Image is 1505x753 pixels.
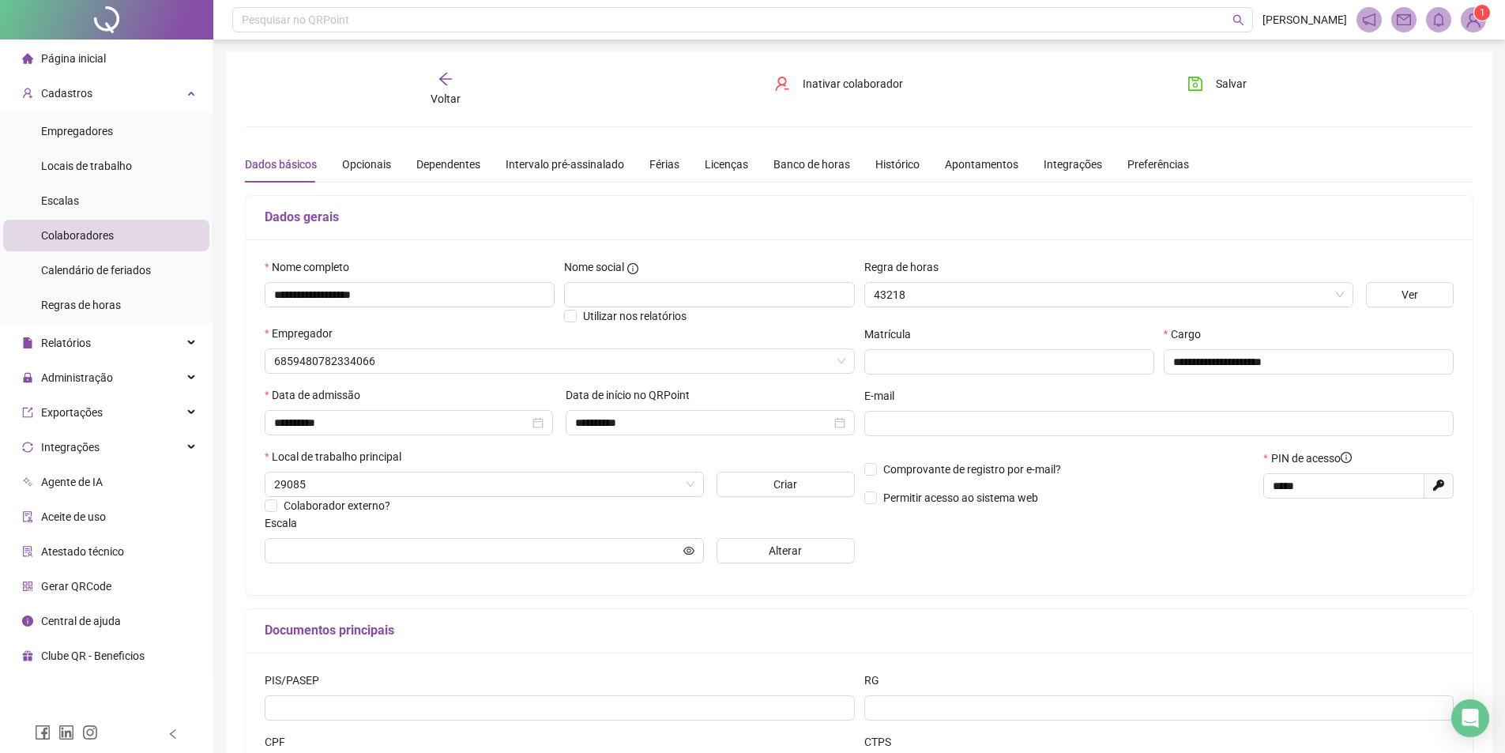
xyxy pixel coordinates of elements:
[627,263,638,274] span: info-circle
[22,53,33,64] span: home
[41,337,91,349] span: Relatórios
[1127,156,1189,173] div: Preferências
[1044,156,1102,173] div: Integrações
[438,71,453,87] span: arrow-left
[1402,286,1418,303] span: Ver
[265,325,343,342] label: Empregador
[1366,282,1454,307] button: Ver
[864,387,905,405] label: E-mail
[41,406,103,419] span: Exportações
[41,125,113,137] span: Empregadores
[564,258,624,276] span: Nome social
[41,441,100,454] span: Integrações
[274,473,694,496] span: 29085
[1474,5,1490,21] sup: Atualize o seu contato no menu Meus Dados
[506,156,624,173] div: Intervalo pré-assinalado
[1176,71,1259,96] button: Salvar
[41,649,145,662] span: Clube QR - Beneficios
[717,472,855,497] button: Criar
[883,491,1038,504] span: Permitir acesso ao sistema web
[41,52,106,65] span: Página inicial
[1232,14,1244,26] span: search
[41,299,121,311] span: Regras de horas
[41,510,106,523] span: Aceite de uso
[773,156,850,173] div: Banco de horas
[1362,13,1376,27] span: notification
[1271,450,1352,467] span: PIN de acesso
[864,672,890,689] label: RG
[875,156,920,173] div: Histórico
[41,476,103,488] span: Agente de IA
[35,725,51,740] span: facebook
[1432,13,1446,27] span: bell
[22,407,33,418] span: export
[274,349,845,373] span: 6859480782334066
[774,76,790,92] span: user-delete
[41,229,114,242] span: Colaboradores
[22,511,33,522] span: audit
[1341,452,1352,463] span: info-circle
[864,733,901,751] label: CTPS
[769,542,802,559] span: Alterar
[22,616,33,627] span: info-circle
[22,372,33,383] span: lock
[705,156,748,173] div: Licenças
[41,160,132,172] span: Locais de trabalho
[22,88,33,99] span: user-add
[22,546,33,557] span: solution
[167,729,179,740] span: left
[265,448,412,465] label: Local de trabalho principal
[416,156,480,173] div: Dependentes
[41,264,151,277] span: Calendário de feriados
[1216,75,1247,92] span: Salvar
[265,514,307,532] label: Escala
[1164,326,1211,343] label: Cargo
[265,672,329,689] label: PIS/PASEP
[945,156,1018,173] div: Apontamentos
[22,337,33,348] span: file
[41,615,121,627] span: Central de ajuda
[1397,13,1411,27] span: mail
[773,476,797,493] span: Criar
[683,545,694,556] span: eye
[717,538,855,563] button: Alterar
[864,258,949,276] label: Regra de horas
[1480,7,1485,18] span: 1
[583,310,687,322] span: Utilizar nos relatórios
[1187,76,1203,92] span: save
[284,499,390,512] span: Colaborador externo?
[265,386,371,404] label: Data de admissão
[1462,8,1485,32] img: 67761
[58,725,74,740] span: linkedin
[41,87,92,100] span: Cadastros
[883,463,1061,476] span: Comprovante de registro por e-mail?
[762,71,915,96] button: Inativar colaborador
[265,621,1454,640] h5: Documentos principais
[41,194,79,207] span: Escalas
[265,208,1454,227] h5: Dados gerais
[1262,11,1347,28] span: [PERSON_NAME]
[431,92,461,105] span: Voltar
[41,371,113,384] span: Administração
[265,733,295,751] label: CPF
[22,581,33,592] span: qrcode
[41,545,124,558] span: Atestado técnico
[864,326,921,343] label: Matrícula
[342,156,391,173] div: Opcionais
[265,258,359,276] label: Nome completo
[22,650,33,661] span: gift
[22,442,33,453] span: sync
[649,156,679,173] div: Férias
[245,156,317,173] div: Dados básicos
[803,75,903,92] span: Inativar colaborador
[874,283,1344,307] span: 43218
[1451,699,1489,737] div: Open Intercom Messenger
[566,386,700,404] label: Data de início no QRPoint
[82,725,98,740] span: instagram
[41,580,111,593] span: Gerar QRCode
